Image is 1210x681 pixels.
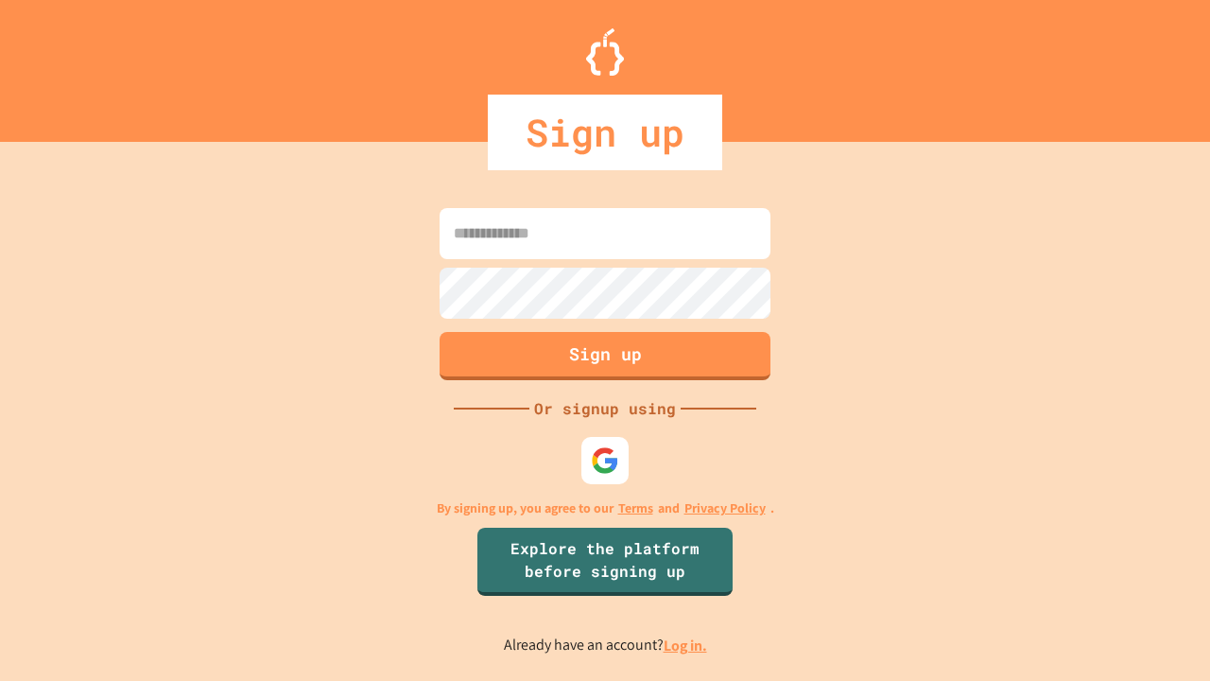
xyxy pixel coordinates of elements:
[618,498,653,518] a: Terms
[664,636,707,655] a: Log in.
[684,498,766,518] a: Privacy Policy
[529,397,681,420] div: Or signup using
[437,498,774,518] p: By signing up, you agree to our and .
[440,332,770,380] button: Sign up
[488,95,722,170] div: Sign up
[591,446,619,475] img: google-icon.svg
[477,528,733,596] a: Explore the platform before signing up
[504,634,707,657] p: Already have an account?
[586,28,624,76] img: Logo.svg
